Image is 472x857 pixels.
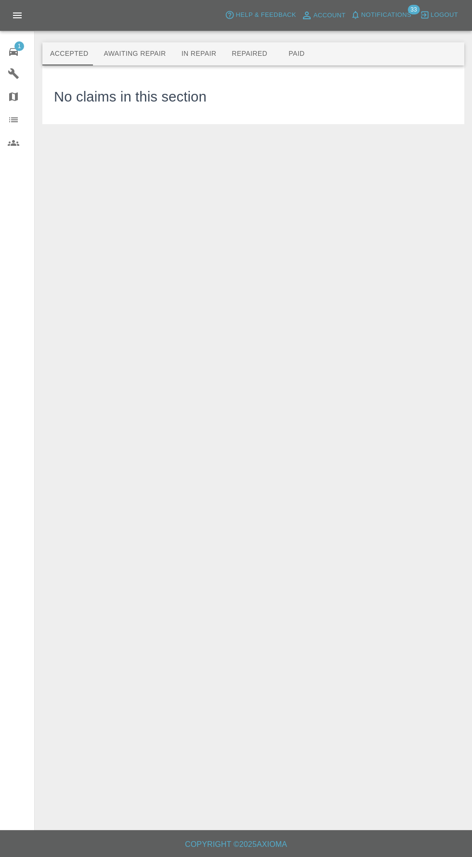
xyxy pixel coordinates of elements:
[54,87,207,108] h3: No claims in this section
[42,42,96,65] button: Accepted
[314,10,346,21] span: Account
[96,42,173,65] button: Awaiting Repair
[418,8,460,23] button: Logout
[8,838,464,851] h6: Copyright © 2025 Axioma
[174,42,224,65] button: In Repair
[224,42,275,65] button: Repaired
[14,41,24,51] span: 1
[236,10,296,21] span: Help & Feedback
[361,10,411,21] span: Notifications
[431,10,458,21] span: Logout
[275,42,318,65] button: Paid
[348,8,414,23] button: Notifications
[223,8,298,23] button: Help & Feedback
[407,5,420,14] span: 33
[299,8,348,23] a: Account
[6,4,29,27] button: Open drawer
